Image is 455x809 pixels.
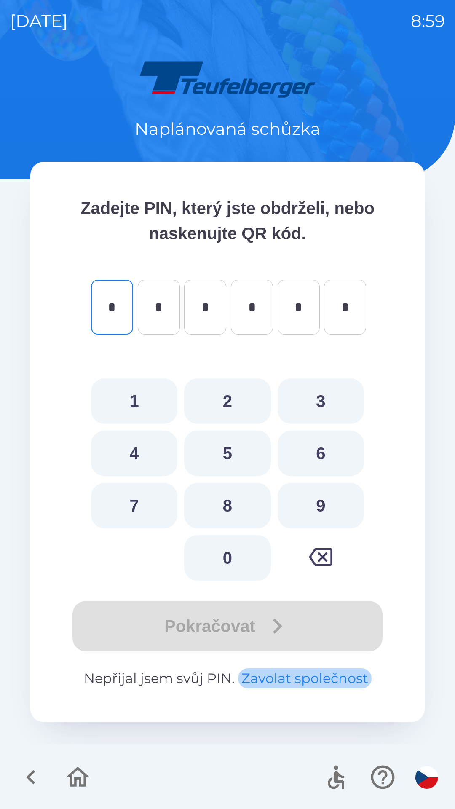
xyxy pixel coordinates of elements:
[184,483,270,528] button: 8
[30,59,425,99] img: Logo
[278,431,364,476] button: 6
[411,8,445,34] p: 8:59
[64,196,391,246] p: Zadejte PIN, který jste obdrželi, nebo naskenujte QR kód.
[184,378,270,424] button: 2
[184,535,270,581] button: 0
[184,431,270,476] button: 5
[91,378,177,424] button: 1
[278,378,364,424] button: 3
[238,668,372,688] button: Zavolat společnost
[10,8,68,34] p: [DATE]
[415,766,438,789] img: cs flag
[91,431,177,476] button: 4
[135,116,321,142] p: Naplánovaná schůzka
[91,483,177,528] button: 7
[278,483,364,528] button: 9
[64,668,391,688] p: Nepřijal jsem svůj PIN.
